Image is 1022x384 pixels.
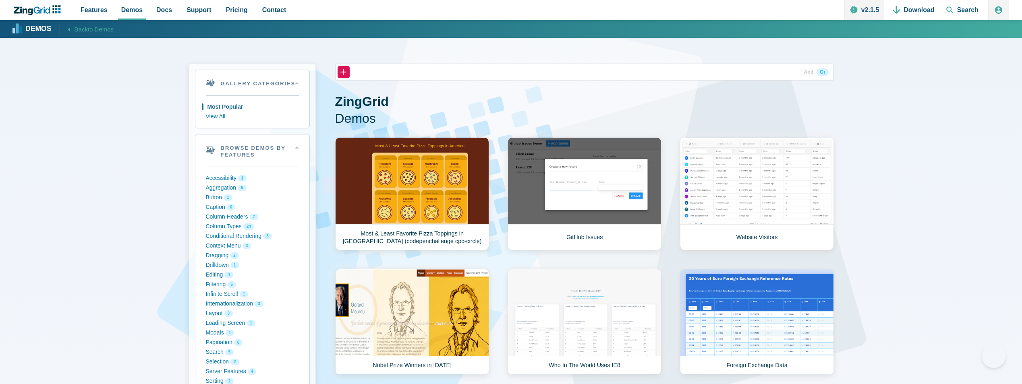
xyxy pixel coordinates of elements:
[982,344,1006,368] iframe: Toggle Customer Support
[75,24,114,34] span: Back
[206,231,299,241] button: Conditional Rendering 3
[508,137,661,250] a: GitHub Issues
[206,318,299,328] button: Loading Screen 1
[81,4,108,15] span: Features
[13,5,65,15] a: ZingChart Logo. Click to return to the homepage
[195,134,309,167] summary: Browse Demos By Features
[121,4,143,15] span: Demos
[206,222,299,231] button: Column Types 24
[206,212,299,222] button: Column Headers 7
[206,338,299,347] button: Pagination 6
[195,70,309,95] summary: Gallery Categories
[25,25,52,33] strong: Demos
[680,269,834,375] a: Foreign Exchange Data
[156,4,172,15] span: Docs
[206,173,299,183] button: Accessibility 1
[206,289,299,299] button: Infinite Scroll 1
[206,357,299,367] button: Selection 2
[14,23,52,35] a: Demos
[206,183,299,193] button: Aggregation 5
[206,347,299,357] button: Search 5
[206,367,299,376] button: Server Features 4
[206,309,299,318] button: Layout 3
[801,68,817,76] button: And
[262,4,286,15] span: Contact
[335,269,489,375] a: Nobel Prize Winners in [DATE]
[206,280,299,289] button: Filtering 6
[206,193,299,202] button: Button 1
[206,202,299,212] button: Caption 6
[206,270,299,280] button: Editing 4
[88,26,114,33] span: to Demos
[206,299,299,309] button: Internationalization 3
[60,23,114,34] a: Backto Demos
[680,137,834,250] a: Website Visitors
[187,4,211,15] span: Support
[508,269,661,375] a: Who In The World Uses IE8
[338,66,350,78] button: +
[206,251,299,260] button: Dragging 2
[206,328,299,338] button: Modals 1
[335,137,489,250] a: Most & Least Favorite Pizza Toppings in [GEOGRAPHIC_DATA] (codepenchallenge cpc-circle)
[206,260,299,270] button: Drilldown 1
[817,68,829,76] button: Or
[335,94,389,109] strong: ZingGrid
[206,112,299,122] button: View All
[226,4,248,15] span: Pricing
[206,241,299,251] button: Context Menu 3
[335,110,833,127] span: Demos
[206,102,299,112] button: Most Popular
